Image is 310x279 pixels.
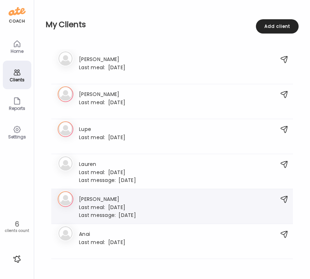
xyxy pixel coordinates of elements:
[79,212,119,219] span: Last message:
[79,134,125,140] div: [DATE]
[79,177,119,184] span: Last message:
[2,220,31,228] div: 6
[79,239,125,245] div: [DATE]
[79,90,125,97] h3: [PERSON_NAME]
[79,204,108,211] span: Last meal:
[9,18,25,24] div: coach
[46,19,299,30] h2: My Clients
[79,169,136,175] div: [DATE]
[256,19,299,34] div: Add client
[79,177,136,183] div: [DATE]
[4,135,30,139] div: Settings
[4,77,30,82] div: Clients
[79,99,108,106] span: Last meal:
[79,64,125,70] div: [DATE]
[79,64,108,71] span: Last meal:
[79,99,125,105] div: [DATE]
[2,228,31,233] div: clients count
[79,160,136,167] h3: Lauren
[79,55,125,62] h3: [PERSON_NAME]
[79,195,136,202] h3: [PERSON_NAME]
[79,230,125,237] h3: Anai
[79,204,136,210] div: [DATE]
[4,49,30,54] div: Home
[9,6,26,17] img: ate
[79,212,136,218] div: [DATE]
[79,169,108,176] span: Last meal:
[79,134,108,141] span: Last meal:
[79,239,108,246] span: Last meal:
[79,125,125,132] h3: Lupe
[4,106,30,111] div: Reports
